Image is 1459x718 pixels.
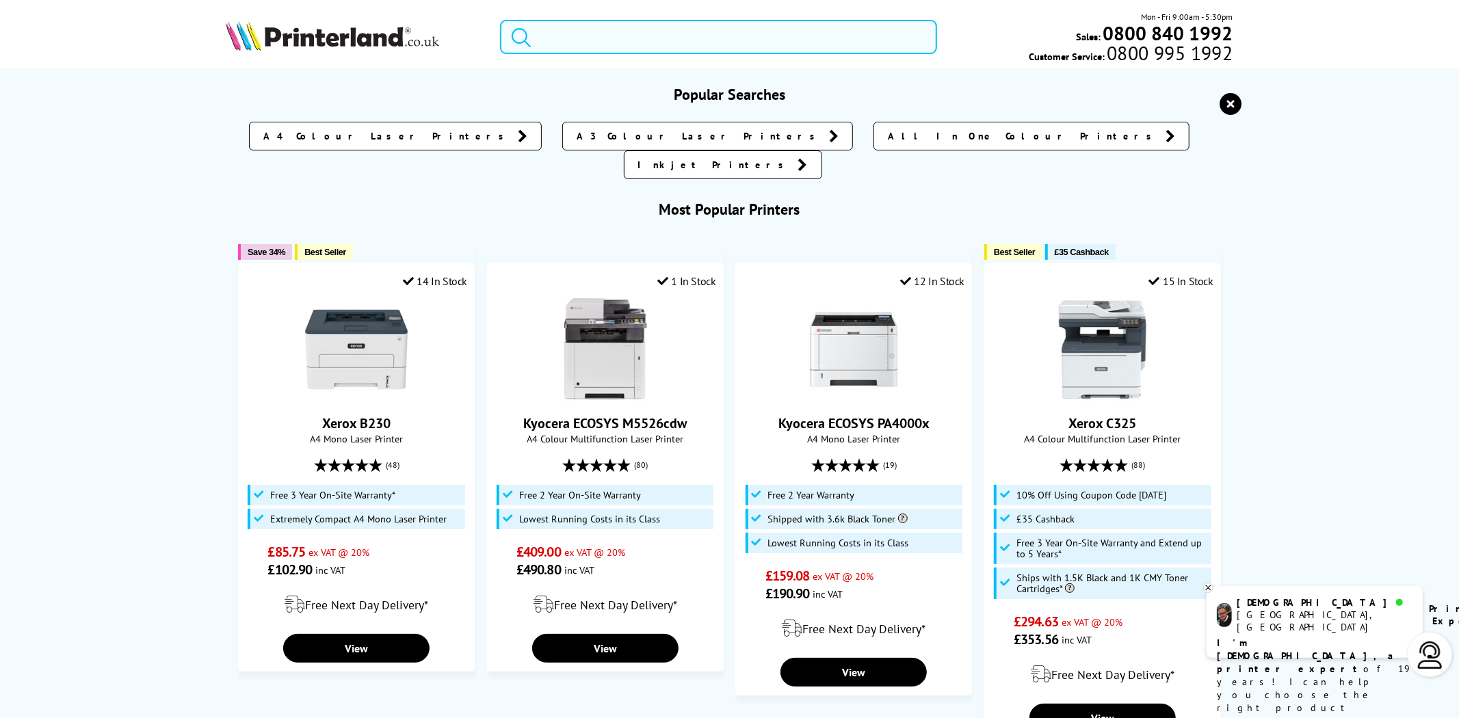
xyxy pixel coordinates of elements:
a: Kyocera ECOSYS M5526cdw [554,390,657,403]
span: (80) [634,452,648,478]
span: A4 Mono Laser Printer [743,432,964,445]
b: 0800 840 1992 [1103,21,1233,46]
button: Best Seller [295,244,353,260]
a: Xerox C325 [1051,390,1154,403]
span: inc VAT [813,587,843,600]
span: A4 Colour Multifunction Laser Printer [495,432,716,445]
span: (88) [1131,452,1145,478]
span: (19) [883,452,897,478]
span: Ships with 1.5K Black and 1K CMY Toner Cartridges* [1016,572,1207,594]
span: Free 3 Year On-Site Warranty and Extend up to 5 Years* [1016,537,1207,559]
span: ex VAT @ 20% [1062,615,1122,628]
span: Lowest Running Costs in its Class [768,537,909,548]
div: 1 In Stock [657,274,716,288]
span: inc VAT [315,563,345,576]
a: Xerox B230 [305,390,408,403]
span: A4 Colour Laser Printers [263,129,511,143]
span: Extremely Compact A4 Mono Laser Printer [270,514,447,524]
input: Se [500,20,937,54]
img: chris-livechat.png [1217,603,1232,627]
img: Printerland Logo [226,21,439,51]
b: I'm [DEMOGRAPHIC_DATA], a printer expert [1217,637,1397,675]
img: user-headset-light.svg [1417,641,1444,669]
span: Free 2 Year On-Site Warranty [519,490,641,501]
span: Mon - Fri 9:00am - 5:30pm [1142,10,1233,23]
span: £294.63 [1014,613,1058,630]
span: £190.90 [765,585,810,602]
a: View [532,634,679,663]
a: View [780,658,927,687]
a: 0800 840 1992 [1101,27,1233,40]
h3: Popular Searches [226,85,1233,104]
button: Best Seller [984,244,1042,260]
span: Free 2 Year Warranty [768,490,855,501]
img: Xerox B230 [305,298,408,401]
span: A3 Colour Laser Printers [577,129,822,143]
span: £159.08 [765,567,810,585]
img: Xerox C325 [1051,298,1154,401]
span: £102.90 [268,561,313,579]
span: Free 3 Year On-Site Warranty* [270,490,395,501]
span: £35 Cashback [1055,247,1109,257]
div: 14 In Stock [403,274,467,288]
a: View [283,634,430,663]
span: £409.00 [516,543,561,561]
span: £35 Cashback [1016,514,1075,524]
span: ex VAT @ 20% [308,546,369,559]
span: A4 Colour Multifunction Laser Printer [992,432,1213,445]
div: 12 In Stock [900,274,964,288]
img: Kyocera ECOSYS PA4000x [802,298,905,401]
span: Lowest Running Costs in its Class [519,514,660,524]
span: inc VAT [564,563,594,576]
a: Printerland Logo [226,21,482,53]
a: Inkjet Printers [624,150,822,179]
div: [GEOGRAPHIC_DATA], [GEOGRAPHIC_DATA] [1237,609,1412,633]
span: 0800 995 1992 [1105,46,1233,59]
a: Kyocera ECOSYS PA4000x [778,414,930,432]
div: modal_delivery [495,585,716,624]
p: of 19 years! I can help you choose the right product [1217,637,1412,715]
span: £490.80 [516,561,561,579]
h3: Most Popular Printers [226,200,1233,219]
span: (48) [386,452,399,478]
span: Save 34% [248,247,285,257]
span: Shipped with 3.6k Black Toner [768,514,908,524]
div: 15 In Stock [1149,274,1213,288]
a: Kyocera ECOSYS PA4000x [802,390,905,403]
a: A4 Colour Laser Printers [249,122,542,150]
div: modal_delivery [743,609,964,648]
span: £85.75 [268,543,306,561]
span: All In One Colour Printers [888,129,1159,143]
div: [DEMOGRAPHIC_DATA] [1237,596,1412,609]
span: 10% Off Using Coupon Code [DATE] [1016,490,1166,501]
span: Best Seller [304,247,346,257]
span: inc VAT [1062,633,1092,646]
span: ex VAT @ 20% [564,546,625,559]
span: £353.56 [1014,630,1058,648]
span: A4 Mono Laser Printer [246,432,467,445]
span: Best Seller [994,247,1036,257]
img: Kyocera ECOSYS M5526cdw [554,298,657,401]
div: modal_delivery [992,655,1213,693]
a: Kyocera ECOSYS M5526cdw [523,414,687,432]
div: modal_delivery [246,585,467,624]
a: A3 Colour Laser Printers [562,122,853,150]
span: Sales: [1077,30,1101,43]
a: All In One Colour Printers [873,122,1189,150]
button: £35 Cashback [1045,244,1116,260]
a: Xerox B230 [322,414,391,432]
span: Customer Service: [1029,46,1233,63]
span: Inkjet Printers [638,158,791,172]
span: ex VAT @ 20% [813,570,873,583]
a: Xerox C325 [1068,414,1136,432]
button: Save 34% [238,244,292,260]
